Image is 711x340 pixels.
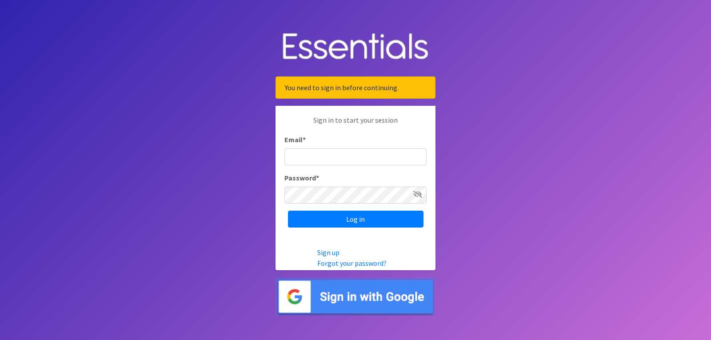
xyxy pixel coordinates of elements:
a: Forgot your password? [317,259,387,268]
div: You need to sign in before continuing. [276,76,435,99]
p: Sign in to start your session [284,115,427,134]
abbr: required [316,173,319,182]
a: Sign up [317,248,340,257]
label: Password [284,172,319,183]
input: Log in [288,211,423,228]
img: Human Essentials [276,24,435,70]
abbr: required [303,135,306,144]
img: Sign in with Google [276,277,435,316]
label: Email [284,134,306,145]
